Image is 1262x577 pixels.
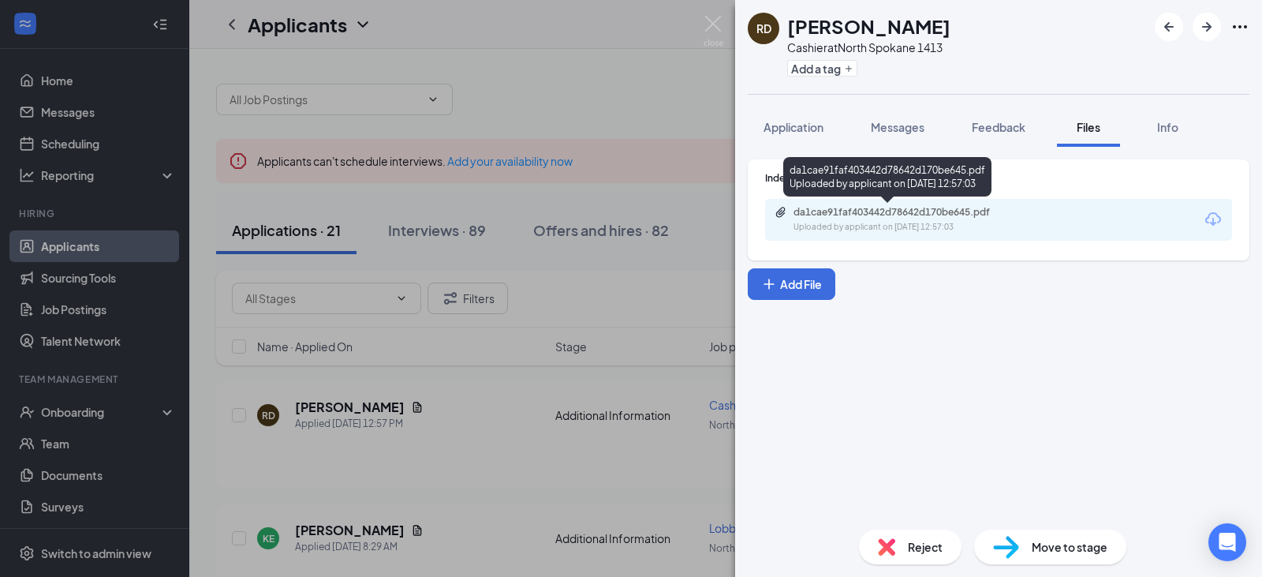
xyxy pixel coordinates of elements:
span: Files [1077,120,1100,134]
div: Cashier at North Spokane 1413 [787,39,950,55]
span: Messages [871,120,924,134]
a: Paperclipda1cae91faf403442d78642d170be645.pdfUploaded by applicant on [DATE] 12:57:03 [775,206,1030,234]
div: Indeed Resume [765,171,1232,185]
span: Feedback [972,120,1025,134]
svg: ArrowRight [1197,17,1216,36]
span: Application [764,120,823,134]
svg: Plus [761,276,777,292]
span: Info [1157,120,1178,134]
div: da1cae91faf403442d78642d170be645.pdf Uploaded by applicant on [DATE] 12:57:03 [783,157,991,197]
div: Open Intercom Messenger [1208,523,1246,561]
h1: [PERSON_NAME] [787,13,950,39]
svg: Download [1204,210,1223,229]
button: ArrowLeftNew [1155,13,1183,41]
svg: ArrowLeftNew [1159,17,1178,36]
span: Reject [908,538,943,556]
div: RD [756,21,771,36]
svg: Plus [844,64,853,73]
button: Add FilePlus [748,268,835,300]
button: PlusAdd a tag [787,60,857,77]
svg: Ellipses [1230,17,1249,36]
div: Uploaded by applicant on [DATE] 12:57:03 [793,221,1030,234]
div: da1cae91faf403442d78642d170be645.pdf [793,206,1014,219]
span: Move to stage [1032,538,1107,556]
svg: Paperclip [775,206,787,219]
button: ArrowRight [1193,13,1221,41]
